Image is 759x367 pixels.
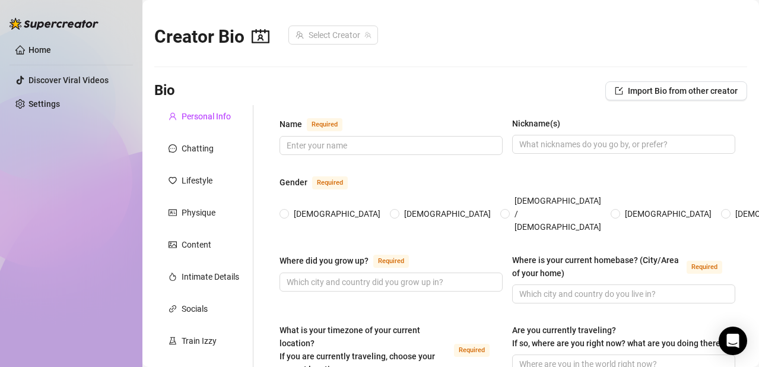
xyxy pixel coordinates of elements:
[519,287,726,300] input: Where is your current homebase? (City/Area of your home)
[169,241,177,249] span: picture
[9,18,99,30] img: logo-BBDzfeDw.svg
[169,337,177,345] span: experiment
[620,207,716,220] span: [DEMOGRAPHIC_DATA]
[28,45,51,55] a: Home
[399,207,496,220] span: [DEMOGRAPHIC_DATA]
[182,174,212,187] div: Lifestyle
[154,81,175,100] h3: Bio
[252,27,269,45] span: contacts
[169,176,177,185] span: heart
[182,270,239,283] div: Intimate Details
[312,176,348,189] span: Required
[510,194,606,233] span: [DEMOGRAPHIC_DATA] / [DEMOGRAPHIC_DATA]
[280,117,355,131] label: Name
[512,325,725,348] span: Are you currently traveling? If so, where are you right now? what are you doing there?
[169,273,177,281] span: fire
[154,26,269,48] h2: Creator Bio
[512,254,682,280] div: Where is your current homebase? (City/Area of your home)
[280,254,369,267] div: Where did you grow up?
[289,207,385,220] span: [DEMOGRAPHIC_DATA]
[519,138,726,151] input: Nickname(s)
[280,254,422,268] label: Where did you grow up?
[615,87,623,95] span: import
[28,99,60,109] a: Settings
[182,110,231,123] div: Personal Info
[280,118,302,131] div: Name
[182,206,215,219] div: Physique
[628,86,738,96] span: Import Bio from other creator
[454,344,490,357] span: Required
[364,31,371,39] span: team
[182,302,208,315] div: Socials
[169,208,177,217] span: idcard
[28,75,109,85] a: Discover Viral Videos
[287,276,493,289] input: Where did you grow up?
[512,117,560,130] div: Nickname(s)
[169,305,177,313] span: link
[512,117,569,130] label: Nickname(s)
[280,176,307,189] div: Gender
[182,334,217,347] div: Train Izzy
[373,255,409,268] span: Required
[169,112,177,121] span: user
[307,118,342,131] span: Required
[182,238,211,251] div: Content
[687,261,722,274] span: Required
[280,175,361,189] label: Gender
[605,81,747,100] button: Import Bio from other creator
[719,327,747,355] div: Open Intercom Messenger
[287,139,493,152] input: Name
[182,142,214,155] div: Chatting
[512,254,735,280] label: Where is your current homebase? (City/Area of your home)
[169,144,177,153] span: message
